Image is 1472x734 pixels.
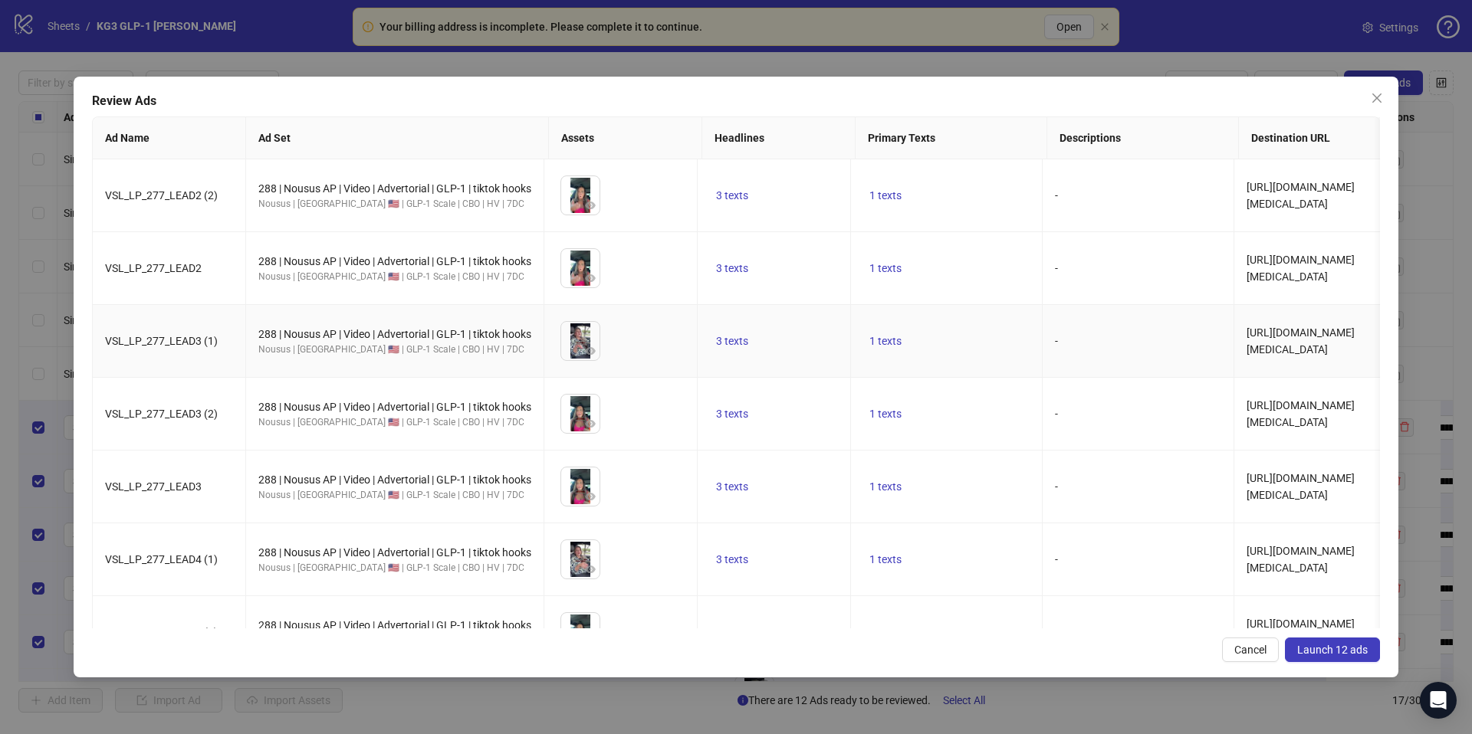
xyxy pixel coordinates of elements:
div: Open Intercom Messenger [1420,682,1457,719]
div: Nousus | [GEOGRAPHIC_DATA] 🇺🇸 | GLP-1 Scale | CBO | HV | 7DC [258,270,531,284]
span: eye [585,273,596,283]
div: 288 | Nousus AP | Video | Advertorial | GLP-1 | tiktok hooks [258,471,531,488]
span: - [1055,262,1058,274]
div: 288 | Nousus AP | Video | Advertorial | GLP-1 | tiktok hooks [258,544,531,561]
button: 1 texts [863,550,908,569]
th: Assets [549,117,702,159]
span: - [1055,626,1058,638]
img: Asset 1 [561,176,600,215]
button: Launch 12 ads [1285,637,1380,662]
img: Asset 1 [561,395,600,433]
span: eye [585,200,596,211]
span: VSL_LP_277_LEAD3 (2) [105,408,218,420]
span: Cancel [1234,644,1267,656]
button: 3 texts [710,259,754,277]
span: VSL_LP_277_LEAD3 (1) [105,335,218,347]
span: 1 texts [869,408,902,420]
div: Nousus | [GEOGRAPHIC_DATA] 🇺🇸 | GLP-1 Scale | CBO | HV | 7DC [258,197,531,211]
div: Nousus | [GEOGRAPHIC_DATA] 🇺🇸 | GLP-1 Scale | CBO | HV | 7DC [258,488,531,503]
span: 3 texts [716,408,748,420]
span: - [1055,553,1058,565]
span: - [1055,408,1058,420]
th: Destination URL [1239,117,1461,159]
span: [URL][DOMAIN_NAME][MEDICAL_DATA] [1247,254,1355,283]
span: 3 texts [716,480,748,493]
button: Preview [581,342,600,360]
span: eye [585,491,596,502]
span: eye [585,564,596,575]
span: [URL][DOMAIN_NAME][MEDICAL_DATA] [1247,399,1355,428]
th: Ad Name [93,117,246,159]
div: Review Ads [92,92,1380,110]
div: Nousus | [GEOGRAPHIC_DATA] 🇺🇸 | GLP-1 Scale | CBO | HV | 7DC [258,342,531,357]
button: 3 texts [710,477,754,496]
span: 1 texts [869,262,902,274]
div: 288 | Nousus AP | Video | Advertorial | GLP-1 | tiktok hooks [258,253,531,270]
span: VSL_LP_277_LEAD4 (1) [105,553,218,565]
th: Ad Set [246,117,549,159]
span: 1 texts [869,480,902,493]
span: 1 texts [869,553,902,565]
span: VSL_LP_277_LEAD2 [105,262,202,274]
button: 3 texts [710,332,754,350]
span: [URL][DOMAIN_NAME][MEDICAL_DATA] [1247,326,1355,356]
div: 288 | Nousus AP | Video | Advertorial | GLP-1 | tiktok hooks [258,617,531,634]
span: 3 texts [716,189,748,202]
img: Asset 1 [561,467,600,506]
span: 1 texts [869,189,902,202]
button: 3 texts [710,623,754,641]
span: 3 texts [716,626,748,638]
div: 288 | Nousus AP | Video | Advertorial | GLP-1 | tiktok hooks [258,326,531,342]
span: VSL_LP_277_LEAD3 [105,480,202,493]
button: Preview [581,560,600,578]
th: Headlines [702,117,856,159]
button: 1 texts [863,623,908,641]
button: Preview [581,196,600,215]
div: 288 | Nousus AP | Video | Advertorial | GLP-1 | tiktok hooks [258,180,531,197]
button: 1 texts [863,259,908,277]
div: Nousus | [GEOGRAPHIC_DATA] 🇺🇸 | GLP-1 Scale | CBO | HV | 7DC [258,415,531,430]
button: Preview [581,487,600,506]
div: Nousus | [GEOGRAPHIC_DATA] 🇺🇸 | GLP-1 Scale | CBO | HV | 7DC [258,561,531,575]
span: close [1371,92,1383,104]
button: Close [1365,86,1389,110]
button: 1 texts [863,332,908,350]
button: Preview [581,269,600,287]
th: Primary Texts [856,117,1047,159]
span: Launch 12 ads [1297,644,1368,656]
button: 1 texts [863,477,908,496]
span: [URL][DOMAIN_NAME][MEDICAL_DATA] [1247,618,1355,647]
img: Asset 1 [561,540,600,578]
span: - [1055,189,1058,202]
span: [URL][DOMAIN_NAME][MEDICAL_DATA] [1247,472,1355,501]
button: 3 texts [710,186,754,205]
span: VSL_LP_277_LEAD4 (2) [105,626,218,638]
img: Asset 1 [561,613,600,651]
img: Asset 1 [561,249,600,287]
span: 3 texts [716,553,748,565]
button: Preview [581,415,600,433]
span: [URL][DOMAIN_NAME][MEDICAL_DATA] [1247,181,1355,210]
span: 1 texts [869,335,902,347]
span: eye [585,346,596,356]
span: - [1055,480,1058,493]
img: Asset 1 [561,322,600,360]
span: [URL][DOMAIN_NAME][MEDICAL_DATA] [1247,545,1355,574]
span: eye [585,418,596,429]
button: 1 texts [863,186,908,205]
span: 3 texts [716,262,748,274]
button: 3 texts [710,405,754,423]
div: 288 | Nousus AP | Video | Advertorial | GLP-1 | tiktok hooks [258,398,531,415]
button: 3 texts [710,550,754,569]
span: VSL_LP_277_LEAD2 (2) [105,189,218,202]
span: 3 texts [716,335,748,347]
button: Cancel [1222,637,1279,662]
span: - [1055,335,1058,347]
span: 1 texts [869,626,902,638]
button: 1 texts [863,405,908,423]
th: Descriptions [1047,117,1239,159]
